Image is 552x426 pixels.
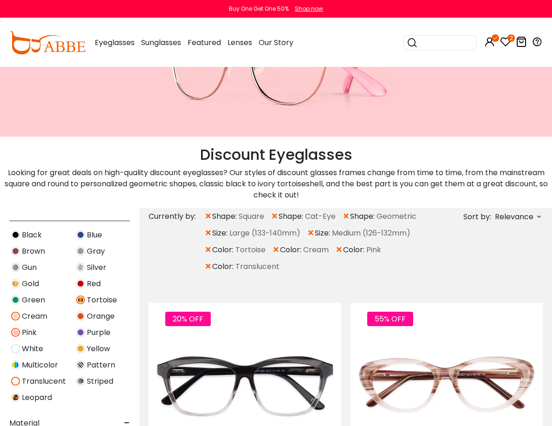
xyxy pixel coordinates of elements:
[271,208,279,225] span: ×
[22,278,39,289] span: Gold
[235,244,266,256] span: Tortoise
[342,208,350,225] span: ×
[22,262,37,273] span: Gun
[204,242,212,258] span: ×
[22,311,47,322] span: Cream
[76,295,85,304] img: Tortoise
[11,230,20,239] img: Black
[22,360,58,371] span: Multicolor
[22,392,52,403] span: Leopard
[22,295,45,306] span: Green
[87,246,105,257] span: Gray
[87,376,113,387] span: Striped
[500,38,511,49] a: 2
[87,262,106,273] span: Silver
[87,360,115,371] span: Pattern
[141,37,181,48] span: Sunglasses
[11,295,20,304] img: Green
[149,208,204,225] div: Currently by:
[188,37,221,48] span: Featured
[87,343,110,354] span: Yellow
[239,211,264,222] span: Square
[9,31,85,54] img: abbeglasses.com
[280,244,303,256] span: color:
[22,343,43,354] span: White
[76,247,85,256] img: Gray
[305,211,336,222] span: Cat-Eye
[11,312,20,321] img: Cream
[76,312,85,321] img: Orange
[165,312,211,326] span: 20% OFF
[87,295,117,306] span: Tortoise
[87,278,101,289] span: Red
[212,211,239,222] span: shape:
[76,377,85,386] img: Striped
[279,211,305,222] span: shape:
[343,244,366,256] span: color:
[212,228,229,239] span: size:
[367,312,413,326] span: 55% OFF
[335,242,343,258] span: ×
[11,344,20,353] img: White
[295,5,323,13] div: Shop now
[95,37,135,48] span: Eyeglasses
[76,230,85,239] img: Blue
[463,211,491,222] span: Sort by:
[204,225,212,242] span: ×
[290,5,323,13] a: Shop now
[315,228,332,239] span: size:
[229,228,300,239] span: Large (133-140mm)
[11,328,20,337] img: Pink
[22,376,66,387] span: Translucent
[350,211,377,222] span: shape:
[272,242,280,258] span: ×
[366,244,381,256] span: Pink
[76,344,85,353] img: Yellow
[229,5,289,13] div: Buy One Get One 50%
[22,246,45,257] span: Brown
[76,263,85,272] img: Silver
[259,37,293,48] span: Our Story
[11,279,20,288] img: Gold
[11,360,20,369] img: Multicolor
[22,229,42,241] span: Black
[212,261,235,272] span: color:
[87,327,110,338] span: Purple
[227,37,252,48] span: Lenses
[307,225,315,242] span: ×
[212,244,235,256] span: color:
[235,261,279,272] span: Translucent
[303,244,329,256] span: Cream
[11,247,20,256] img: Brown
[204,258,212,275] span: ×
[87,311,115,322] span: Orange
[204,208,212,225] span: ×
[76,279,85,288] img: Red
[377,211,416,222] span: Geometric
[495,209,533,225] span: Relevance
[22,327,37,338] span: Pink
[11,377,20,386] img: Translucent
[76,360,85,369] img: Pattern
[76,328,85,337] img: Purple
[507,34,515,42] i: 2
[11,393,20,402] img: Leopard
[332,228,410,239] span: Medium (126-132mm)
[87,229,102,241] span: Blue
[11,263,20,272] img: Gun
